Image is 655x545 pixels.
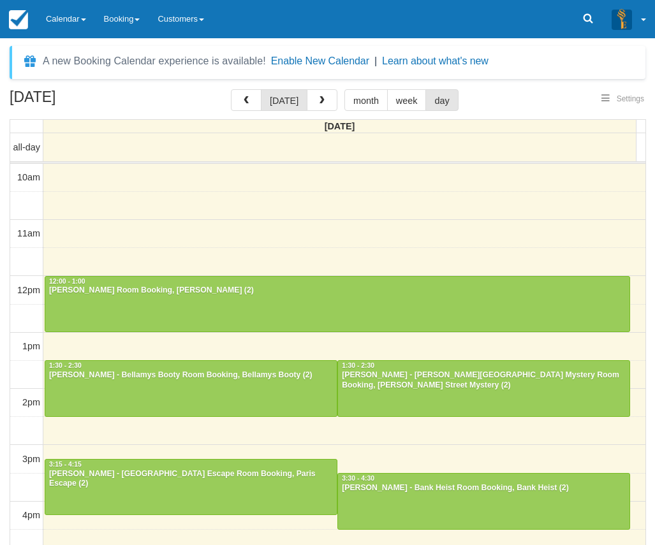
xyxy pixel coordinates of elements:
[48,370,334,381] div: [PERSON_NAME] - Bellamys Booty Room Booking, Bellamys Booty (2)
[17,285,40,295] span: 12pm
[342,475,374,482] span: 3:30 - 4:30
[337,473,630,529] a: 3:30 - 4:30[PERSON_NAME] - Bank Heist Room Booking, Bank Heist (2)
[48,469,334,490] div: [PERSON_NAME] - [GEOGRAPHIC_DATA] Escape Room Booking, Paris Escape (2)
[344,89,388,111] button: month
[13,142,40,152] span: all-day
[49,362,82,369] span: 1:30 - 2:30
[49,461,82,468] span: 3:15 - 4:15
[617,94,644,103] span: Settings
[17,228,40,238] span: 11am
[594,90,652,108] button: Settings
[325,121,355,131] span: [DATE]
[337,360,630,416] a: 1:30 - 2:30[PERSON_NAME] - [PERSON_NAME][GEOGRAPHIC_DATA] Mystery Room Booking, [PERSON_NAME] Str...
[261,89,307,111] button: [DATE]
[17,172,40,182] span: 10am
[9,10,28,29] img: checkfront-main-nav-mini-logo.png
[45,459,337,515] a: 3:15 - 4:15[PERSON_NAME] - [GEOGRAPHIC_DATA] Escape Room Booking, Paris Escape (2)
[341,483,626,493] div: [PERSON_NAME] - Bank Heist Room Booking, Bank Heist (2)
[48,286,626,296] div: [PERSON_NAME] Room Booking, [PERSON_NAME] (2)
[22,510,40,520] span: 4pm
[22,397,40,407] span: 2pm
[22,341,40,351] span: 1pm
[387,89,427,111] button: week
[22,454,40,464] span: 3pm
[374,55,377,66] span: |
[45,360,337,416] a: 1:30 - 2:30[PERSON_NAME] - Bellamys Booty Room Booking, Bellamys Booty (2)
[49,278,85,285] span: 12:00 - 1:00
[10,89,171,113] h2: [DATE]
[45,276,630,332] a: 12:00 - 1:00[PERSON_NAME] Room Booking, [PERSON_NAME] (2)
[271,55,369,68] button: Enable New Calendar
[382,55,489,66] a: Learn about what's new
[43,54,266,69] div: A new Booking Calendar experience is available!
[342,362,374,369] span: 1:30 - 2:30
[425,89,458,111] button: day
[341,370,626,391] div: [PERSON_NAME] - [PERSON_NAME][GEOGRAPHIC_DATA] Mystery Room Booking, [PERSON_NAME] Street Mystery...
[612,9,632,29] img: A3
